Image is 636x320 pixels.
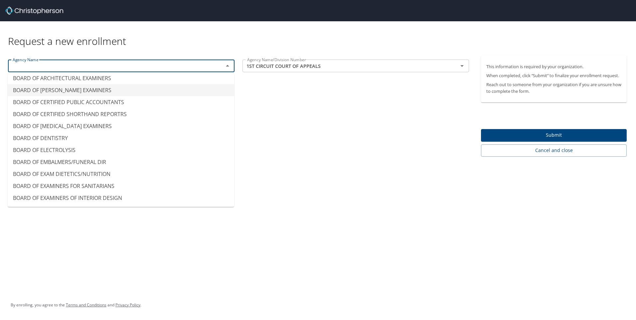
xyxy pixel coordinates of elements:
li: BOARD OF EXAM DIETETICS/NUTRITION [8,168,234,180]
button: Open [457,61,467,71]
p: This information is required by your organization. [486,64,621,70]
button: Cancel and close [481,144,627,157]
li: BOARD OF ARCHITECTURAL EXAMINERS [8,72,234,84]
p: When completed, click “Submit” to finalize your enrollment request. [486,73,621,79]
div: Request a new enrollment [8,21,632,48]
a: Terms and Conditions [66,302,106,308]
li: BOARD OF CERTIFIED SHORTHAND REPORTRS [8,108,234,120]
li: BOARD OF [MEDICAL_DATA] EXAMINERS [8,120,234,132]
span: Cancel and close [486,146,621,155]
li: BOARD OF EXAMINERS OF INTERIOR DESIGN [8,192,234,204]
li: BOARD OF EMBALMERS/FUNERAL DIR [8,156,234,168]
li: BOARD OF HEARING AID DEALERS [8,204,234,216]
li: BOARD OF [PERSON_NAME] EXAMINERS [8,84,234,96]
a: Privacy Policy [115,302,140,308]
li: BOARD OF CERTIFIED PUBLIC ACCOUNTANTS [8,96,234,108]
button: Submit [481,129,627,142]
li: BOARD OF EXAMINERS FOR SANITARIANS [8,180,234,192]
div: By enrolling, you agree to the and . [11,297,141,313]
span: Submit [486,131,621,139]
li: BOARD OF DENTISTRY [8,132,234,144]
button: Close [223,61,232,71]
li: BOARD OF ELECTROLYSIS [8,144,234,156]
img: cbt logo [5,7,63,15]
p: Reach out to someone from your organization if you are unsure how to complete the form. [486,81,621,94]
